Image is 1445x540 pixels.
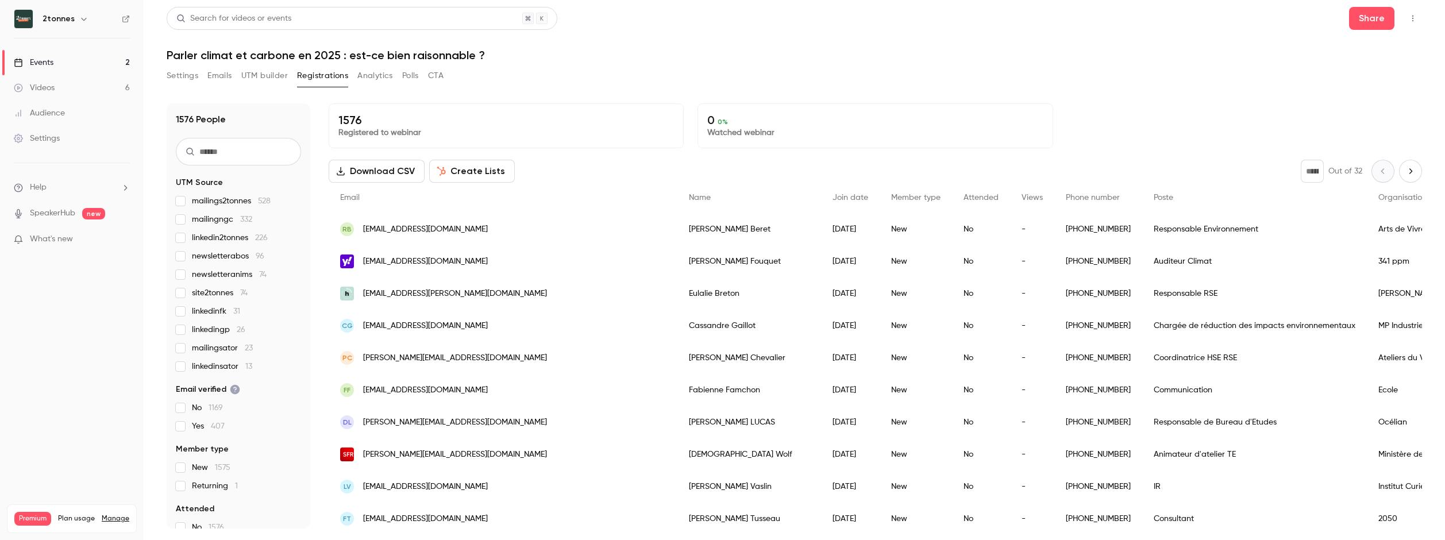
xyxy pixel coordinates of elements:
div: New [880,277,952,310]
div: New [880,213,952,245]
button: Download CSV [329,160,425,183]
span: mailings2tonnes [192,195,271,207]
span: CG [342,321,353,331]
div: [PHONE_NUMBER] [1054,342,1142,374]
div: Responsable Environnement [1142,213,1367,245]
div: Communication [1142,374,1367,406]
img: 2tonnes [14,10,33,28]
div: Chargée de réduction des impacts environnementaux [1142,310,1367,342]
span: [EMAIL_ADDRESS][DOMAIN_NAME] [363,481,488,493]
button: CTA [428,67,444,85]
span: Member type [891,194,941,202]
span: 407 [211,422,225,430]
div: No [952,374,1010,406]
div: Audience [14,107,65,119]
span: [EMAIL_ADDRESS][DOMAIN_NAME] [363,223,488,236]
span: PC [342,353,352,363]
div: [PHONE_NUMBER] [1054,406,1142,438]
p: Watched webinar [707,127,1043,138]
div: [DATE] [821,470,880,503]
span: linkedinsator [192,361,252,372]
div: Videos [14,82,55,94]
span: New [192,462,230,473]
div: New [880,503,952,535]
span: [EMAIL_ADDRESS][DOMAIN_NAME] [363,320,488,332]
span: Yes [192,421,225,432]
button: UTM builder [241,67,288,85]
div: [DATE] [821,342,880,374]
span: 0 % [718,118,728,126]
span: 31 [233,307,240,315]
div: [DATE] [821,310,880,342]
div: Events [14,57,53,68]
span: 332 [240,215,252,223]
span: 1575 [215,464,230,472]
p: Registered to webinar [338,127,674,138]
span: Views [1022,194,1043,202]
span: [EMAIL_ADDRESS][PERSON_NAME][DOMAIN_NAME] [363,288,547,300]
button: Emails [207,67,232,85]
div: - [1010,310,1054,342]
div: - [1010,406,1054,438]
div: Cassandre Gaillot [677,310,821,342]
span: site2tonnes [192,287,248,299]
p: Out of 32 [1328,165,1362,177]
div: Consultant [1142,503,1367,535]
span: Premium [14,512,51,526]
div: Fabienne Famchon [677,374,821,406]
span: Name [689,194,711,202]
span: DL [343,417,352,427]
span: Email verified [176,384,240,395]
div: [DATE] [821,374,880,406]
div: - [1010,245,1054,277]
div: [PHONE_NUMBER] [1054,503,1142,535]
span: 96 [256,252,264,260]
div: - [1010,213,1054,245]
span: 528 [258,197,271,205]
button: Settings [167,67,198,85]
span: new [82,208,105,219]
div: [PHONE_NUMBER] [1054,374,1142,406]
div: [PERSON_NAME] Tusseau [677,503,821,535]
span: FT [343,514,351,524]
span: 13 [245,362,252,371]
div: - [1010,470,1054,503]
div: [PERSON_NAME] Vaslin [677,470,821,503]
span: No [192,522,224,533]
span: UTM Source [176,177,223,188]
button: Analytics [357,67,393,85]
span: [PERSON_NAME][EMAIL_ADDRESS][DOMAIN_NAME] [363,352,547,364]
p: 1576 [338,113,674,127]
div: [DATE] [821,245,880,277]
span: newsletteranims [192,269,267,280]
span: Attended [176,503,214,515]
div: No [952,470,1010,503]
div: - [1010,438,1054,470]
span: [EMAIL_ADDRESS][DOMAIN_NAME] [363,513,488,525]
span: linkedin2tonnes [192,232,268,244]
span: What's new [30,233,73,245]
div: - [1010,503,1054,535]
span: Email [340,194,360,202]
div: Responsable de Bureau d'Etudes [1142,406,1367,438]
span: mailingngc [192,214,252,225]
span: [PERSON_NAME][EMAIL_ADDRESS][DOMAIN_NAME] [363,449,547,461]
div: [DATE] [821,213,880,245]
div: Responsable RSE [1142,277,1367,310]
div: - [1010,374,1054,406]
div: New [880,245,952,277]
span: linkedinfk [192,306,240,317]
span: Help [30,182,47,194]
span: No [192,402,223,414]
span: Poste [1154,194,1173,202]
div: New [880,470,952,503]
div: Search for videos or events [176,13,291,25]
div: Animateur d'atelier TE [1142,438,1367,470]
div: No [952,213,1010,245]
div: New [880,438,952,470]
h6: 2tonnes [43,13,75,25]
p: 0 [707,113,1043,127]
span: Member type [176,443,229,455]
div: [PHONE_NUMBER] [1054,277,1142,310]
div: [DATE] [821,406,880,438]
